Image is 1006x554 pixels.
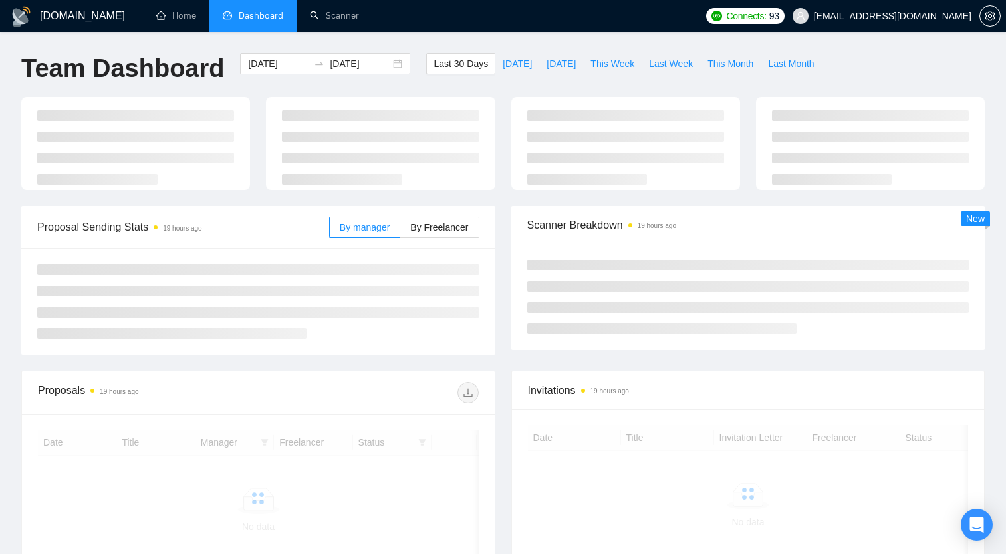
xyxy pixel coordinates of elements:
[330,56,390,71] input: End date
[796,11,805,21] span: user
[340,222,390,232] span: By manager
[979,5,1001,27] button: setting
[163,225,201,232] time: 19 hours ago
[649,56,693,71] span: Last Week
[156,10,196,21] a: homeHome
[961,509,993,541] div: Open Intercom Messenger
[979,11,1001,21] a: setting
[590,56,634,71] span: This Week
[700,53,761,74] button: This Month
[37,219,329,235] span: Proposal Sending Stats
[426,53,495,74] button: Last 30 Days
[11,6,32,27] img: logo
[966,213,985,224] span: New
[21,53,224,84] h1: Team Dashboard
[223,11,232,20] span: dashboard
[503,56,532,71] span: [DATE]
[590,387,629,395] time: 19 hours ago
[527,217,969,233] span: Scanner Breakdown
[434,56,488,71] span: Last 30 Days
[642,53,700,74] button: Last Week
[583,53,642,74] button: This Week
[100,388,138,395] time: 19 hours ago
[539,53,583,74] button: [DATE]
[707,56,753,71] span: This Month
[528,382,969,399] span: Invitations
[761,53,821,74] button: Last Month
[239,10,283,21] span: Dashboard
[769,9,779,23] span: 93
[768,56,814,71] span: Last Month
[638,222,676,229] time: 19 hours ago
[711,11,722,21] img: upwork-logo.png
[726,9,766,23] span: Connects:
[38,382,258,403] div: Proposals
[410,222,468,232] span: By Freelancer
[248,56,309,71] input: Start date
[310,10,359,21] a: searchScanner
[314,58,324,69] span: to
[980,11,1000,21] span: setting
[314,58,324,69] span: swap-right
[547,56,576,71] span: [DATE]
[495,53,539,74] button: [DATE]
